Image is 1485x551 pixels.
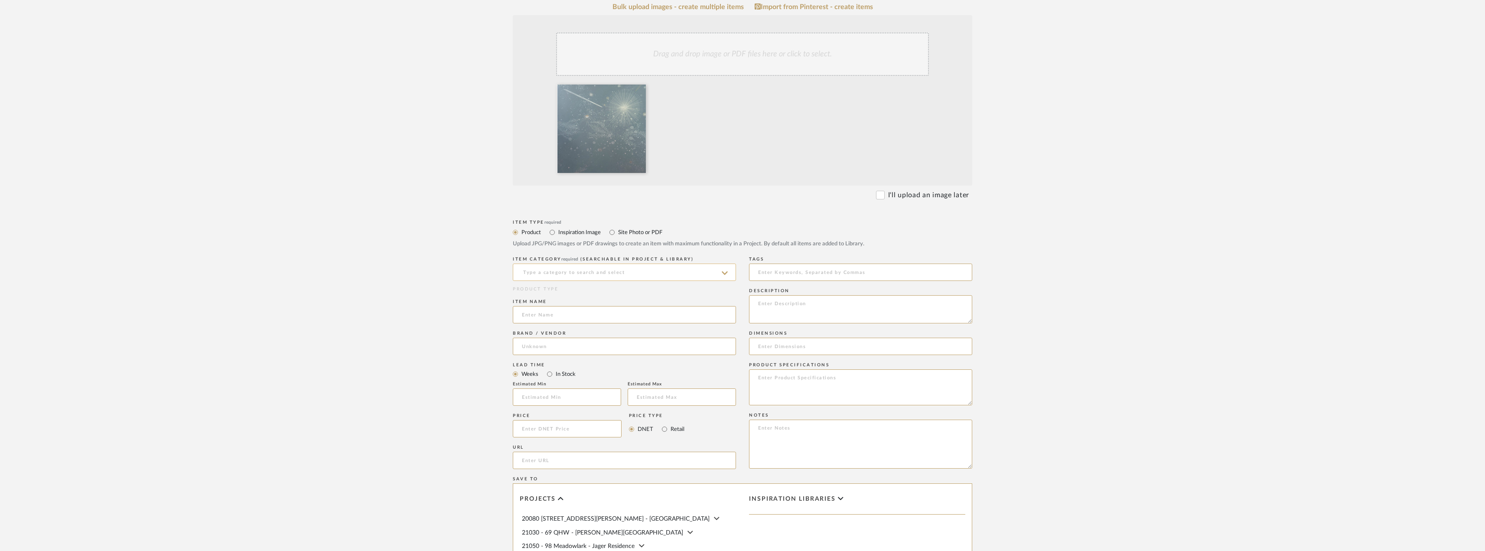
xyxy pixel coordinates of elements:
[513,257,736,262] div: ITEM CATEGORY
[513,331,736,336] div: Brand / Vendor
[628,388,736,406] input: Estimated Max
[749,338,972,355] input: Enter Dimensions
[520,496,556,503] span: Projects
[637,424,653,434] label: DNET
[513,306,736,323] input: Enter Name
[629,420,684,437] mat-radio-group: Select price type
[888,190,969,200] label: I'll upload an image later
[513,381,621,387] div: Estimated Min
[513,476,972,482] div: Save To
[628,381,736,387] div: Estimated Max
[749,496,836,503] span: Inspiration libraries
[749,331,972,336] div: Dimensions
[513,227,972,238] mat-radio-group: Select item type
[670,424,684,434] label: Retail
[513,220,972,225] div: Item Type
[513,388,621,406] input: Estimated Min
[513,362,736,368] div: Lead Time
[612,3,744,11] a: Bulk upload images - create multiple items
[513,452,736,469] input: Enter URL
[513,299,736,304] div: Item name
[513,286,736,293] div: PRODUCT TYPE
[513,264,736,281] input: Type a category to search and select
[513,420,622,437] input: Enter DNET Price
[629,413,684,418] div: Price Type
[521,369,538,379] label: Weeks
[513,368,736,379] mat-radio-group: Select item type
[513,445,736,450] div: URL
[561,257,578,261] span: required
[557,228,601,237] label: Inspiration Image
[755,3,873,11] a: Import from Pinterest - create items
[521,228,541,237] label: Product
[522,543,635,549] span: 21050 - 98 Meadowlark - Jager Residence
[555,369,576,379] label: In Stock
[749,257,972,262] div: Tags
[617,228,662,237] label: Site Photo or PDF
[544,220,561,225] span: required
[522,516,710,522] span: 20080 [STREET_ADDRESS][PERSON_NAME] - [GEOGRAPHIC_DATA]
[522,530,683,536] span: 21030 - 69 QHW - [PERSON_NAME][GEOGRAPHIC_DATA]
[513,338,736,355] input: Unknown
[749,264,972,281] input: Enter Keywords, Separated by Commas
[513,413,622,418] div: Price
[580,257,694,261] span: (Searchable in Project & Library)
[749,413,972,418] div: Notes
[513,240,972,248] div: Upload JPG/PNG images or PDF drawings to create an item with maximum functionality in a Project. ...
[749,362,972,368] div: Product Specifications
[749,288,972,293] div: Description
